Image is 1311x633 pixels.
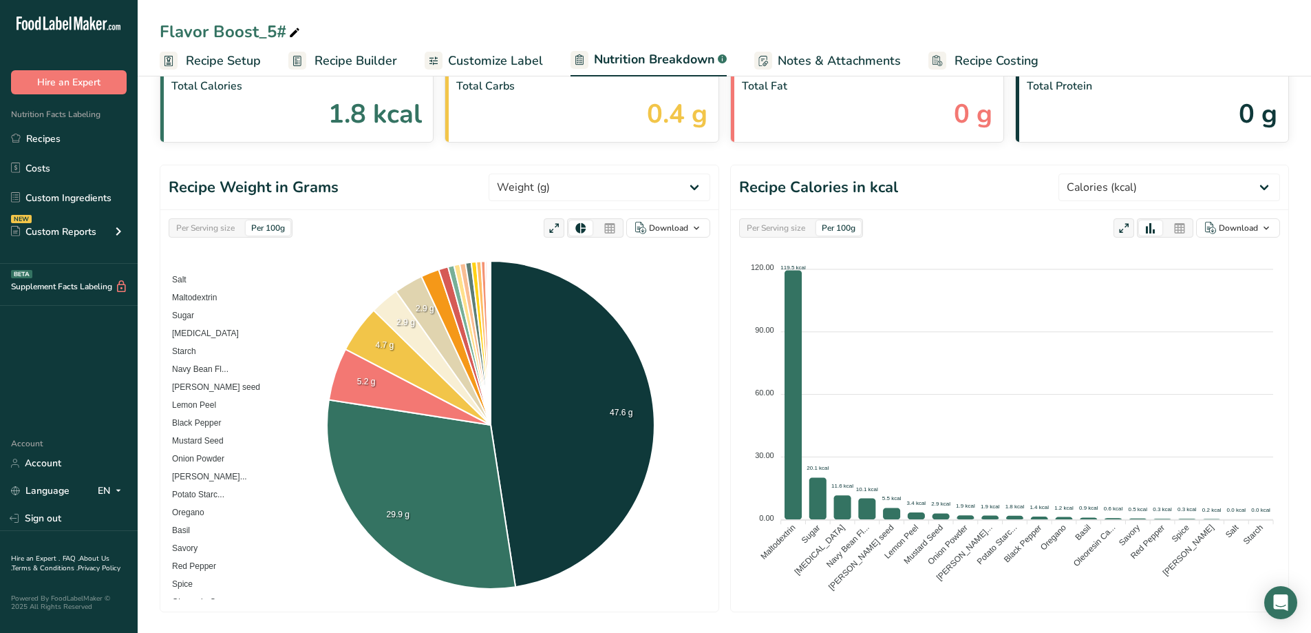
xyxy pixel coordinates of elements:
[928,45,1038,76] a: Recipe Costing
[162,526,190,535] span: Basil
[755,388,774,397] tspan: 60.00
[186,52,261,70] span: Recipe Setup
[1072,523,1118,569] tspan: Oleoresin Ca...
[1224,522,1241,539] tspan: Salt
[160,45,261,76] a: Recipe Setup
[425,45,543,76] a: Customize Label
[626,218,710,238] button: Download
[11,554,109,573] a: About Us .
[754,45,901,76] a: Notes & Attachments
[975,523,1019,567] tspan: Potato Starc...
[902,523,945,566] tspan: Mustard Seed
[11,270,32,278] div: BETA
[755,451,774,459] tspan: 30.00
[1170,523,1191,544] tspan: Spice
[11,554,60,563] a: Hire an Expert .
[778,52,901,70] span: Notes & Attachments
[171,220,240,236] div: Per Serving size
[1027,78,1277,94] span: Total Protein
[11,479,70,503] a: Language
[816,220,861,236] div: Per 100g
[171,78,422,94] span: Total Calories
[162,508,204,517] span: Oregano
[955,52,1038,70] span: Recipe Costing
[328,94,422,134] span: 1.8 kcal
[160,19,303,44] div: Flavor Boost_5#
[759,514,774,522] tspan: 0.00
[456,78,707,94] span: Total Carbs
[758,523,797,561] tspan: Maltodextrin
[1038,523,1068,552] tspan: Oregano
[162,543,198,553] span: Savory
[246,220,290,236] div: Per 100g
[1129,523,1166,561] tspan: Red Pepper
[162,329,239,338] span: [MEDICAL_DATA]
[78,563,120,573] a: Privacy Policy
[98,483,127,499] div: EN
[594,50,715,69] span: Nutrition Breakdown
[882,523,920,561] tspan: Lemon Peel
[741,220,811,236] div: Per Serving size
[162,472,247,481] span: [PERSON_NAME]...
[288,45,397,76] a: Recipe Builder
[162,364,228,374] span: Navy Bean Fl...
[12,563,78,573] a: Terms & Conditions .
[162,490,224,499] span: Potato Starc...
[800,523,822,546] tspan: Sugar
[751,263,774,271] tspan: 120.00
[162,382,260,392] span: [PERSON_NAME] seed
[11,225,96,239] div: Custom Reports
[649,222,688,234] div: Download
[162,275,186,284] span: Salt
[1073,523,1092,542] tspan: Basil
[739,176,898,199] h1: Recipe Calories in kcal
[954,94,992,134] span: 0 g
[1196,218,1280,238] button: Download
[63,554,79,563] a: FAQ .
[162,418,221,428] span: Black Pepper
[11,215,32,223] div: NEW
[755,326,774,334] tspan: 90.00
[926,523,970,567] tspan: Onion Powder
[162,454,224,464] span: Onion Powder
[1117,523,1142,548] tspan: Savory
[162,346,196,356] span: Starch
[169,176,339,199] h1: Recipe Weight in Grams
[647,94,707,134] span: 0.4 g
[162,436,224,446] span: Mustard Seed
[1241,523,1265,546] tspan: Starch
[162,561,216,571] span: Red Pepper
[448,52,543,70] span: Customize Label
[824,523,871,570] tspan: Navy Bean Fl...
[315,52,397,70] span: Recipe Builder
[11,70,127,94] button: Hire an Expert
[742,78,992,94] span: Total Fat
[827,523,895,592] tspan: [PERSON_NAME] seed
[571,44,727,77] a: Nutrition Breakdown
[1219,222,1258,234] div: Download
[162,579,193,589] span: Spice
[162,293,217,302] span: Maltodextrin
[793,523,846,577] tspan: [MEDICAL_DATA]
[1161,523,1216,578] tspan: [PERSON_NAME]
[1264,586,1297,619] div: Open Intercom Messenger
[162,311,194,320] span: Sugar
[162,597,227,607] span: Oleoresin Ca...
[1239,94,1277,134] span: 0 g
[1002,523,1043,564] tspan: Black Pepper
[11,594,127,611] div: Powered By FoodLabelMaker © 2025 All Rights Reserved
[162,400,216,410] span: Lemon Peel
[935,523,994,583] tspan: [PERSON_NAME]...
